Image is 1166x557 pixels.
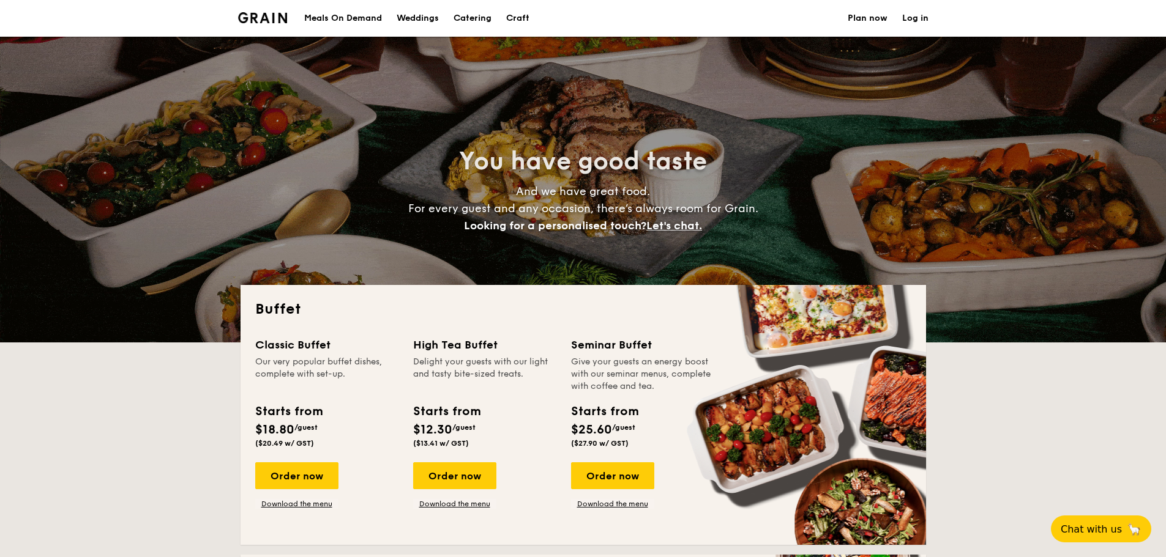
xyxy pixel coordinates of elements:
[571,422,612,437] span: $25.60
[413,462,496,489] div: Order now
[571,439,629,448] span: ($27.90 w/ GST)
[255,439,314,448] span: ($20.49 w/ GST)
[294,423,318,432] span: /guest
[238,12,288,23] img: Grain
[571,499,654,509] a: Download the menu
[571,336,714,353] div: Seminar Buffet
[413,499,496,509] a: Download the menu
[459,147,707,176] span: You have good taste
[1127,522,1142,536] span: 🦙
[255,300,911,319] h2: Buffet
[413,356,556,393] div: Delight your guests with our light and tasty bite-sized treats.
[612,423,635,432] span: /guest
[571,462,654,489] div: Order now
[255,499,338,509] a: Download the menu
[255,356,398,393] div: Our very popular buffet dishes, complete with set-up.
[255,402,322,421] div: Starts from
[413,439,469,448] span: ($13.41 w/ GST)
[646,219,702,232] span: Let's chat.
[571,356,714,393] div: Give your guests an energy boost with our seminar menus, complete with coffee and tea.
[1051,515,1151,542] button: Chat with us🦙
[255,336,398,353] div: Classic Buffet
[413,402,480,421] div: Starts from
[413,336,556,353] div: High Tea Buffet
[408,185,758,232] span: And we have great food. For every guest and any occasion, there’s always room for Grain.
[571,402,638,421] div: Starts from
[464,219,646,232] span: Looking for a personalised touch?
[255,462,338,489] div: Order now
[1061,523,1122,535] span: Chat with us
[255,422,294,437] span: $18.80
[413,422,452,437] span: $12.30
[452,423,476,432] span: /guest
[238,12,288,23] a: Logotype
